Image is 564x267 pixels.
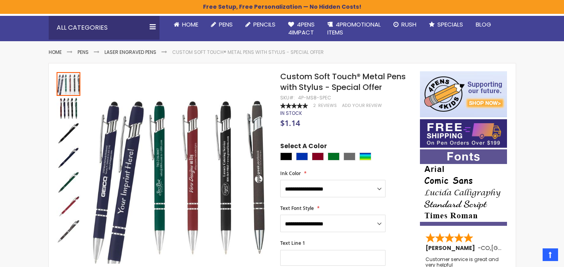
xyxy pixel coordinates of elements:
a: Top [543,248,558,261]
div: Black [280,153,292,160]
a: Specials [423,16,469,33]
strong: SKU [280,94,295,101]
a: Pens [205,16,239,33]
div: Custom Soft Touch® Metal Pens with Stylus - Special Offer [57,145,81,170]
span: $1.14 [280,118,300,128]
div: All Categories [49,16,160,40]
a: Add Your Review [342,103,382,109]
span: CO [481,244,490,252]
img: Custom Soft Touch® Metal Pens with Stylus - Special Offer [57,170,80,194]
span: Reviews [318,103,337,109]
span: [PERSON_NAME] [425,244,478,252]
span: - , [478,244,549,252]
a: 4Pens4impact [282,16,321,42]
a: Pens [78,49,89,55]
a: Laser Engraved Pens [104,49,156,55]
span: Home [182,20,198,29]
div: Custom Soft Touch® Metal Pens with Stylus - Special Offer [57,120,81,145]
div: 4P-MS8-SPEC [298,95,331,101]
a: Home [49,49,62,55]
span: [GEOGRAPHIC_DATA] [491,244,549,252]
span: Text Line 1 [280,240,305,246]
div: Burgundy [312,153,324,160]
span: Select A Color [280,142,327,153]
span: Text Font Style [280,205,314,212]
span: 4Pens 4impact [288,20,315,36]
a: Blog [469,16,498,33]
div: Custom Soft Touch® Metal Pens with Stylus - Special Offer [57,194,81,219]
span: Rush [401,20,416,29]
img: Custom Soft Touch® Metal Pens with Stylus - Special Offer [57,121,80,145]
span: 2 [313,103,316,109]
div: Custom Soft Touch® Metal Pens with Stylus - Special Offer [57,71,81,96]
img: Custom Soft Touch® Metal Pens with Stylus - Special Offer [57,219,80,243]
a: 4PROMOTIONALITEMS [321,16,387,42]
div: Custom Soft Touch® Metal Pens with Stylus - Special Offer [57,96,81,120]
img: Custom Soft Touch® Metal Pens with Stylus - Special Offer [57,195,80,219]
span: Custom Soft Touch® Metal Pens with Stylus - Special Offer [280,71,406,93]
div: Assorted [359,153,371,160]
img: Custom Soft Touch® Metal Pens with Stylus - Special Offer [57,146,80,170]
img: Custom Soft Touch® Metal Pens with Stylus - Special Offer [57,97,80,120]
span: Pencils [253,20,275,29]
li: Custom Soft Touch® Metal Pens with Stylus - Special Offer [172,49,324,55]
div: 100% [280,103,308,109]
div: Availability [280,110,302,116]
span: 4PROMOTIONAL ITEMS [327,20,381,36]
span: Pens [219,20,233,29]
span: Specials [437,20,463,29]
img: Free shipping on orders over $199 [420,119,507,148]
span: Ink Color [280,170,301,177]
div: Blue [296,153,308,160]
img: 4pens 4 kids [420,71,507,117]
span: In stock [280,110,302,116]
img: font-personalization-examples [420,149,507,226]
div: Custom Soft Touch® Metal Pens with Stylus - Special Offer [57,170,81,194]
a: Rush [387,16,423,33]
a: Pencils [239,16,282,33]
div: Green [328,153,340,160]
a: Home [167,16,205,33]
div: Custom Soft Touch® Metal Pens with Stylus - Special Offer [57,219,80,243]
a: 2 Reviews [313,103,338,109]
span: Blog [476,20,491,29]
div: Grey [344,153,355,160]
img: Custom Soft Touch® Metal Pens with Stylus - Special Offer [89,83,270,264]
